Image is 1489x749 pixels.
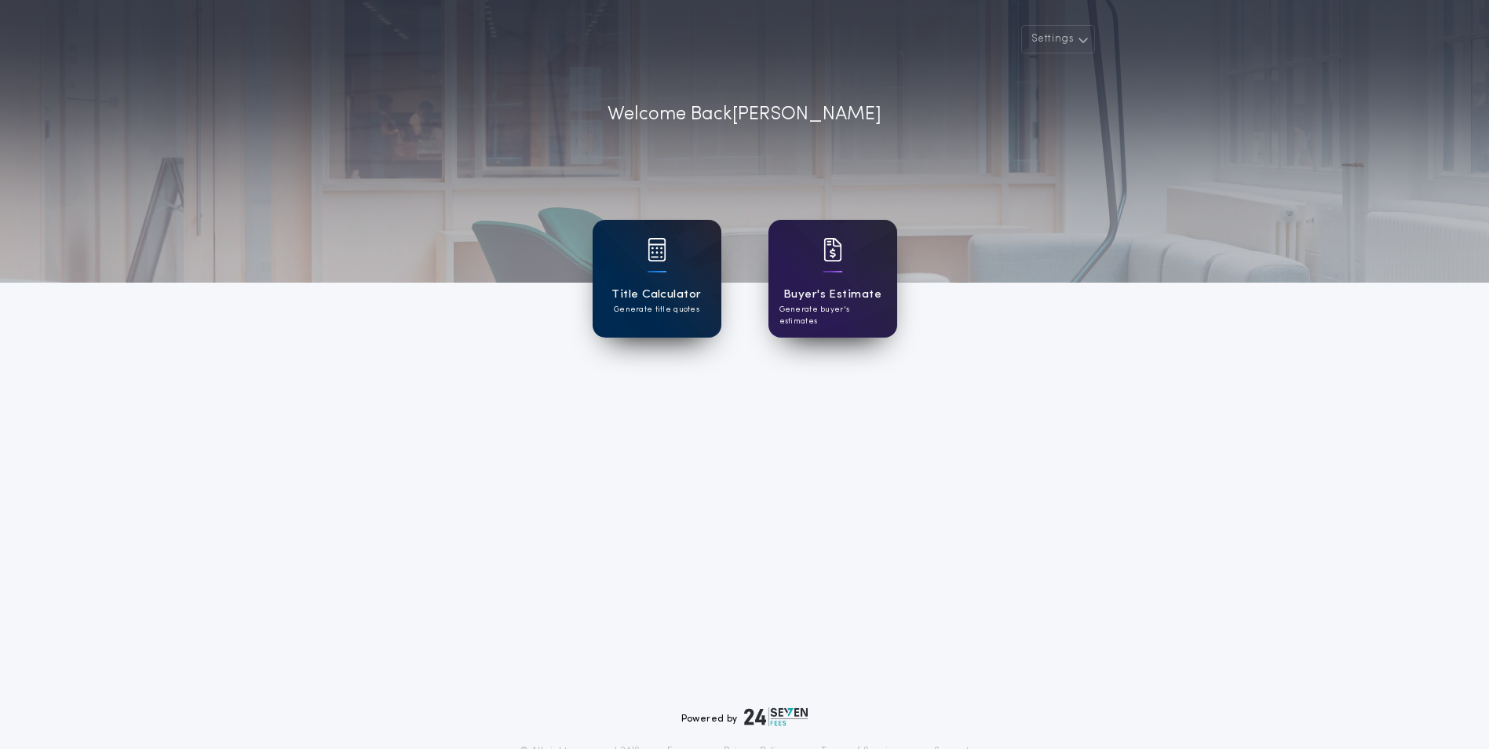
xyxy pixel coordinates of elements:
[648,238,666,261] img: card icon
[614,304,699,316] p: Generate title quotes
[681,707,808,726] div: Powered by
[783,286,881,304] h1: Buyer's Estimate
[779,304,886,327] p: Generate buyer's estimates
[744,707,808,726] img: logo
[608,100,881,129] p: Welcome Back [PERSON_NAME]
[593,220,721,338] a: card iconTitle CalculatorGenerate title quotes
[611,286,701,304] h1: Title Calculator
[823,238,842,261] img: card icon
[1021,25,1095,53] button: Settings
[768,220,897,338] a: card iconBuyer's EstimateGenerate buyer's estimates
